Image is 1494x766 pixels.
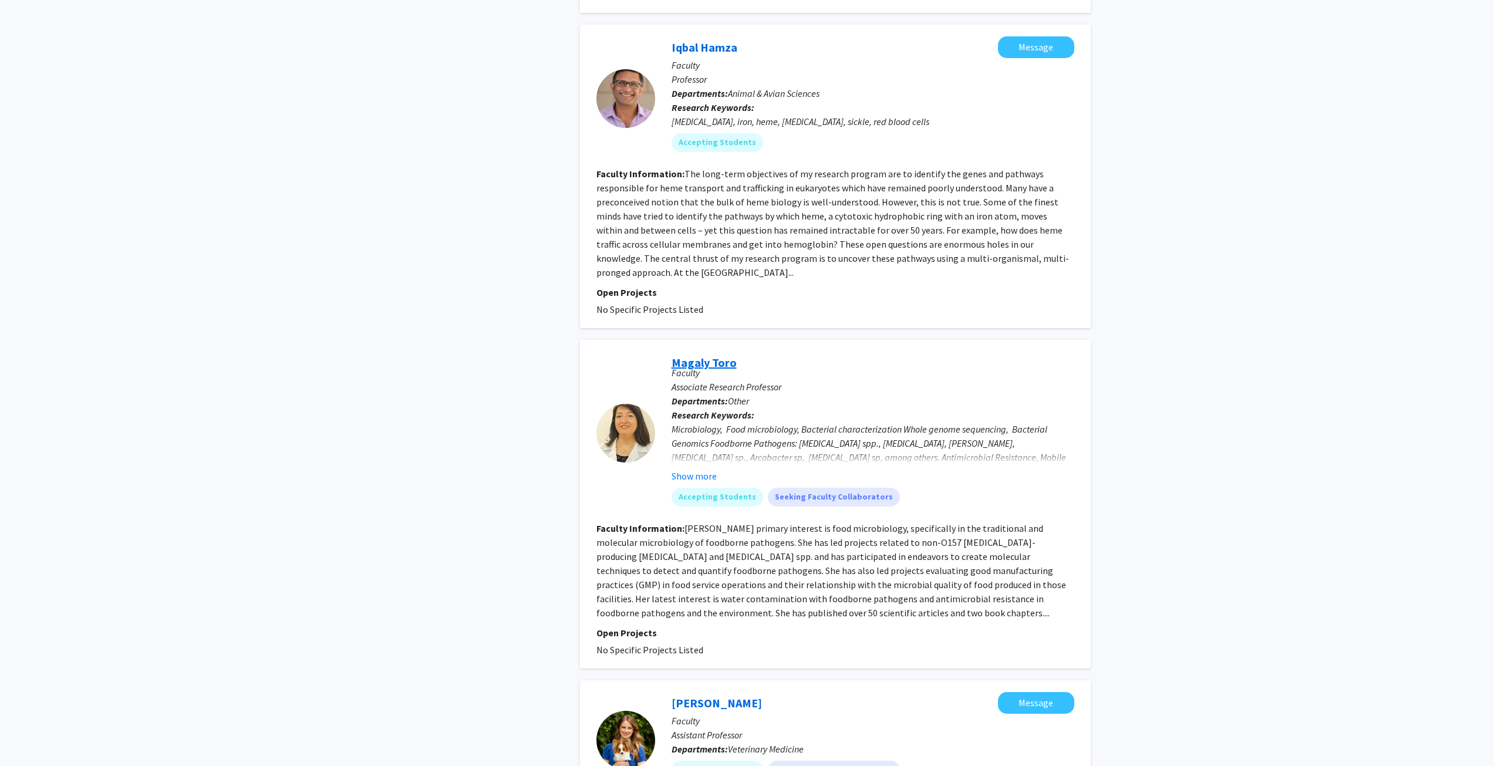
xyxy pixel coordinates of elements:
p: Open Projects [596,626,1074,640]
a: Magaly Toro [672,355,737,370]
b: Departments: [672,395,728,407]
b: Faculty Information: [596,522,684,534]
b: Departments: [672,87,728,99]
div: [MEDICAL_DATA], iron, heme, [MEDICAL_DATA], sickle, red blood cells [672,114,1074,129]
button: Message Alix Berglund [998,692,1074,714]
p: Faculty [672,714,1074,728]
span: Animal & Avian Sciences [728,87,819,99]
iframe: Chat [9,713,50,757]
p: Associate Research Professor [672,380,1074,394]
b: Faculty Information: [596,168,684,180]
a: Iqbal Hamza [672,40,737,55]
span: No Specific Projects Listed [596,303,703,315]
button: Message Iqbal Hamza [998,36,1074,58]
b: Research Keywords: [672,409,754,421]
p: Professor [672,72,1074,86]
b: Research Keywords: [672,102,754,113]
mat-chip: Accepting Students [672,488,763,507]
span: Veterinary Medicine [728,743,804,755]
div: Microbiology, Food microbiology, Bacterial characterization Whole genome sequencing, Bacterial Ge... [672,422,1074,478]
span: Other [728,395,749,407]
b: Departments: [672,743,728,755]
mat-chip: Seeking Faculty Collaborators [768,488,900,507]
button: Show more [672,469,717,483]
fg-read-more: The long-term objectives of my research program are to identify the genes and pathways responsibl... [596,168,1069,278]
p: Faculty [672,58,1074,72]
span: No Specific Projects Listed [596,644,703,656]
fg-read-more: [PERSON_NAME] primary interest is food microbiology, specifically in the traditional and molecula... [596,522,1066,619]
mat-chip: Accepting Students [672,133,763,152]
a: [PERSON_NAME] [672,696,762,710]
p: Assistant Professor [672,728,1074,742]
p: Faculty [672,366,1074,380]
p: Open Projects [596,285,1074,299]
